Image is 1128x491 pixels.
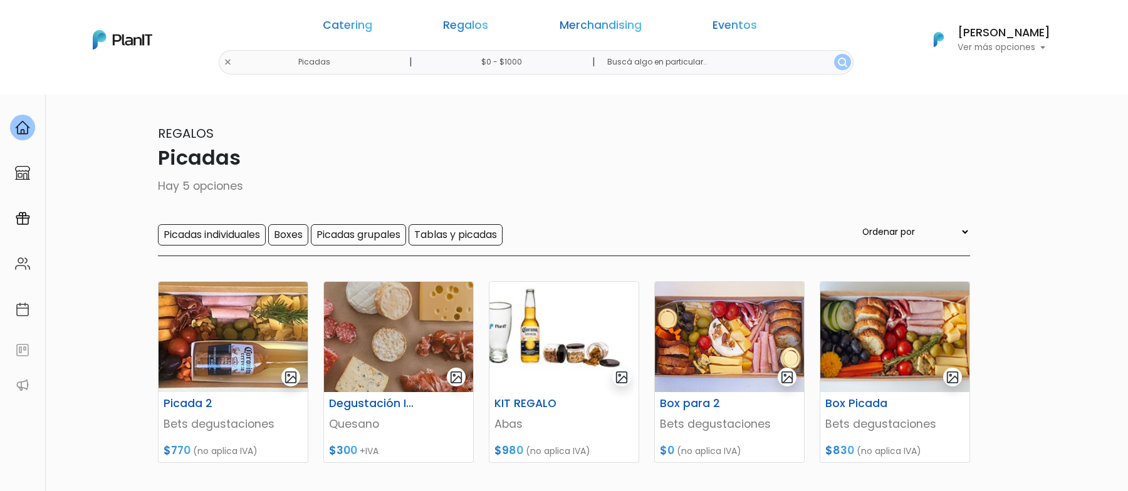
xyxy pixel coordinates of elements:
[158,224,266,246] input: Picadas individuales
[820,282,969,392] img: thumb_thumb_1.5_picada_basic_sin_bebida.png
[15,211,30,226] img: campaigns-02234683943229c281be62815700db0a1741e53638e28bf9629b52c665b00959.svg
[323,20,372,35] a: Catering
[660,416,799,432] p: Bets degustaciones
[164,443,191,458] span: $770
[946,370,960,385] img: gallery-light
[958,28,1050,39] h6: [PERSON_NAME]
[360,445,379,457] span: +IVA
[268,224,308,246] input: Boxes
[15,120,30,135] img: home-e721727adea9d79c4d83392d1f703f7f8bce08238fde08b1acbfd93340b81755.svg
[592,54,595,70] p: |
[494,416,634,432] p: Abas
[159,282,308,392] img: thumb_PICADA_2_BETS.jpg
[409,224,503,246] input: Tablas y picadas
[917,23,1050,56] button: PlanIt Logo [PERSON_NAME] Ver más opciones
[660,443,674,458] span: $0
[321,397,424,410] h6: Degustación Individual
[323,281,474,463] a: gallery-light Degustación Individual Quesano $300 +IVA
[443,20,488,35] a: Regalos
[15,165,30,180] img: marketplace-4ceaa7011d94191e9ded77b95e3339b90024bf715f7c57f8cf31f2d8c509eaba.svg
[324,282,473,392] img: thumb_274324637_318439446782206_5205964272055296275_n.jpg
[655,282,804,392] img: thumb_thumb_1.5_picada_premium.png
[713,20,757,35] a: Eventos
[526,445,590,457] span: (no aplica IVA)
[780,370,795,385] img: gallery-light
[311,224,406,246] input: Picadas grupales
[15,343,30,358] img: feedback-78b5a0c8f98aac82b08bfc38622c3050aee476f2c9584af64705fc4e61158814.svg
[818,397,921,410] h6: Box Picada
[158,143,970,173] p: Picadas
[284,370,298,385] img: gallery-light
[15,378,30,393] img: partners-52edf745621dab592f3b2c58e3bca9d71375a7ef29c3b500c9f145b62cc070d4.svg
[15,256,30,271] img: people-662611757002400ad9ed0e3c099ab2801c6687ba6c219adb57efc949bc21e19d.svg
[93,30,152,49] img: PlanIt Logo
[487,397,590,410] h6: KIT REGALO
[820,281,970,463] a: gallery-light Box Picada Bets degustaciones $830 (no aplica IVA)
[489,282,639,392] img: thumb_image-Photoroom__11_.jpg
[158,281,308,463] a: gallery-light Picada 2 Bets degustaciones $770 (no aplica IVA)
[409,54,412,70] p: |
[158,124,970,143] p: Regalos
[560,20,642,35] a: Merchandising
[164,416,303,432] p: Bets degustaciones
[825,443,854,458] span: $830
[193,445,258,457] span: (no aplica IVA)
[329,443,357,458] span: $300
[158,178,970,194] p: Hay 5 opciones
[15,302,30,317] img: calendar-87d922413cdce8b2cf7b7f5f62616a5cf9e4887200fb71536465627b3292af00.svg
[925,26,953,53] img: PlanIt Logo
[597,50,854,75] input: Buscá algo en particular..
[677,445,741,457] span: (no aplica IVA)
[838,58,847,67] img: search_button-432b6d5273f82d61273b3651a40e1bd1b912527efae98b1b7a1b2c0702e16a8d.svg
[652,397,755,410] h6: Box para 2
[156,397,259,410] h6: Picada 2
[494,443,523,458] span: $980
[958,43,1050,52] p: Ver más opciones
[224,58,232,66] img: close-6986928ebcb1d6c9903e3b54e860dbc4d054630f23adef3a32610726dff6a82b.svg
[329,416,468,432] p: Quesano
[449,370,464,385] img: gallery-light
[654,281,805,463] a: gallery-light Box para 2 Bets degustaciones $0 (no aplica IVA)
[825,416,964,432] p: Bets degustaciones
[615,370,629,385] img: gallery-light
[857,445,921,457] span: (no aplica IVA)
[489,281,639,463] a: gallery-light KIT REGALO Abas $980 (no aplica IVA)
